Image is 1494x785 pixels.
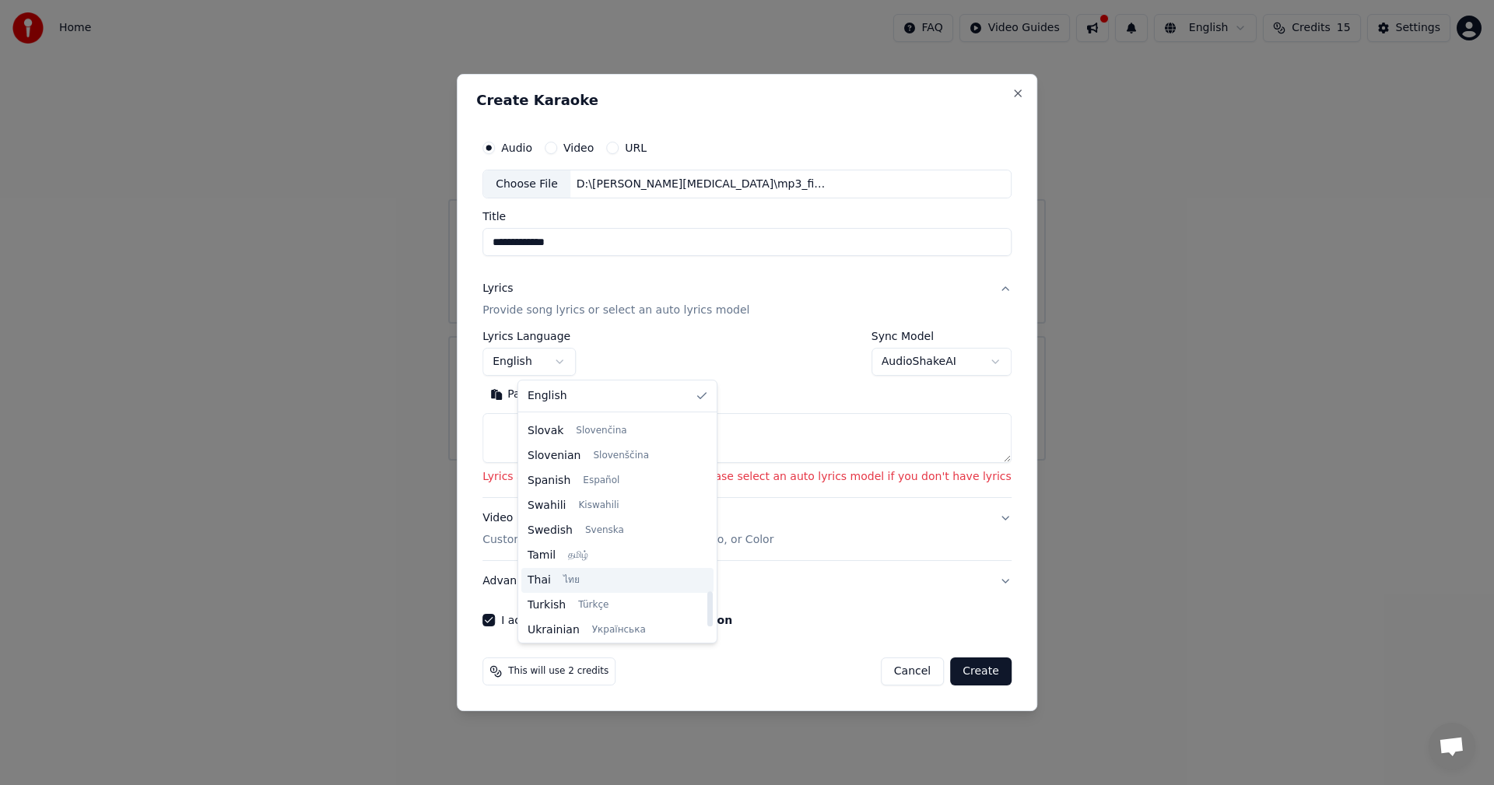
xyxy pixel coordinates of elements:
span: Tamil [528,548,556,563]
span: Swahili [528,498,566,513]
span: Kiswahili [578,499,619,512]
span: Spanish [528,473,570,489]
span: Slovenian [528,448,580,464]
span: Español [583,475,619,487]
span: Slovenčina [576,425,626,437]
span: Turkish [528,598,566,613]
span: Ukrainian [528,622,580,638]
span: Türkçe [578,599,608,612]
span: English [528,388,567,404]
span: தமிழ் [568,549,588,562]
span: Swedish [528,523,573,538]
span: ไทย [563,574,580,587]
span: Slovenščina [593,450,649,462]
span: Thai [528,573,551,588]
span: Svenska [585,524,624,537]
span: Українська [592,624,646,636]
span: Slovak [528,423,563,439]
